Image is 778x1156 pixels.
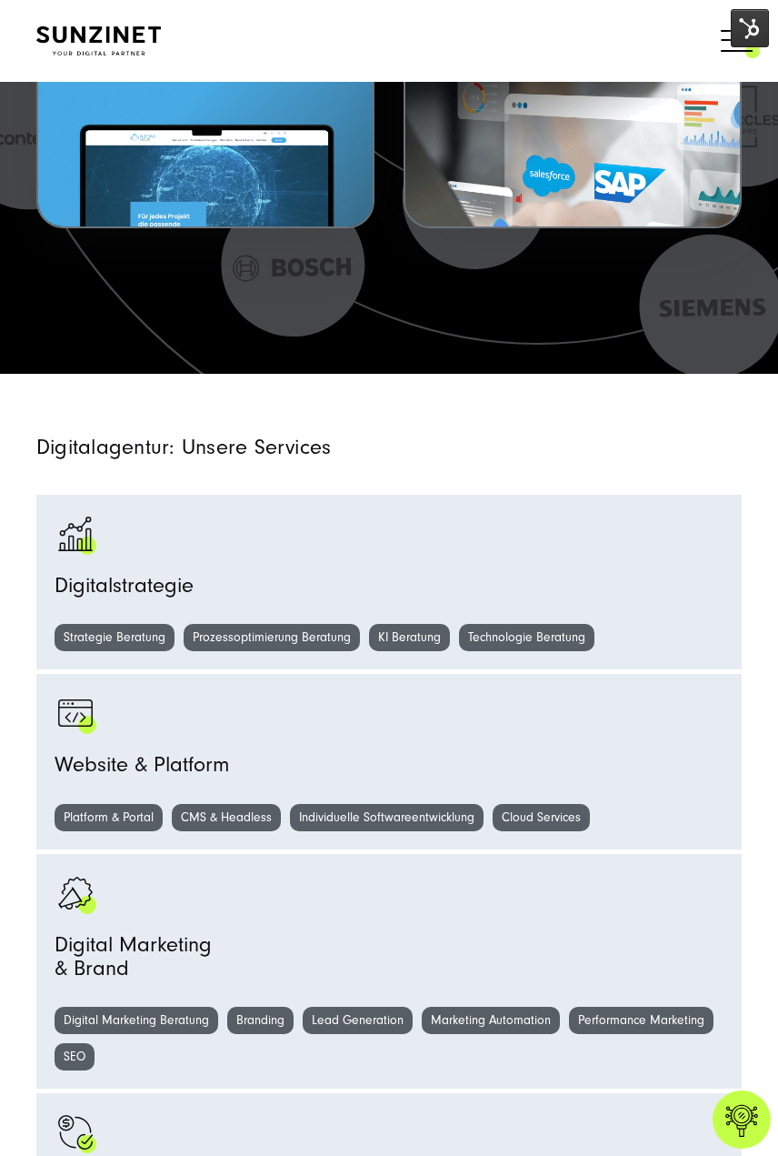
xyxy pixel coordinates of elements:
img: BOSCH - Kundeprojekt - Digital Transformation Agentur SUNZINET [405,25,740,226]
a: Individuelle Softwareentwicklung [290,804,484,831]
a: Branding [227,1007,294,1034]
img: HubSpot Tools Menu Toggle [731,9,769,47]
img: Letztes Projekt von Niedax. Ein Laptop auf dem die Niedax Website geöffnet ist, auf blauem Hinter... [38,25,373,226]
span: Digital Marketing & Brand [55,933,212,990]
a: Browser Symbol als Zeichen für Web Development - Digitalagentur SUNZINET programming-browser-prog... [55,692,723,785]
a: Cloud Services [493,804,590,831]
a: Performance Marketing [569,1007,713,1034]
a: Prozessoptimierung Beratung [184,624,360,651]
a: Platform & Portal [55,804,163,831]
h2: Digitalagentur: Unsere Services [36,437,742,458]
a: Digital Marketing Beratung [55,1007,218,1034]
a: Technologie Beratung [459,624,594,651]
a: advertising-megaphone-business-products_black advertising-megaphone-business-products_white Digit... [55,872,723,990]
a: analytics-graph-bar-business analytics-graph-bar-business_white Digitalstrategie [55,513,723,606]
img: SUNZINET Full Service Digital Agentur [36,26,161,55]
a: Marketing Automation [422,1007,560,1034]
a: KI Beratung [369,624,450,651]
a: SEO [55,1043,95,1071]
span: Website & Platform [55,753,230,785]
a: Lead Generation [303,1007,413,1034]
a: CMS & Headless [172,804,281,831]
a: Strategie Beratung [55,624,175,651]
span: Digitalstrategie [55,574,194,606]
